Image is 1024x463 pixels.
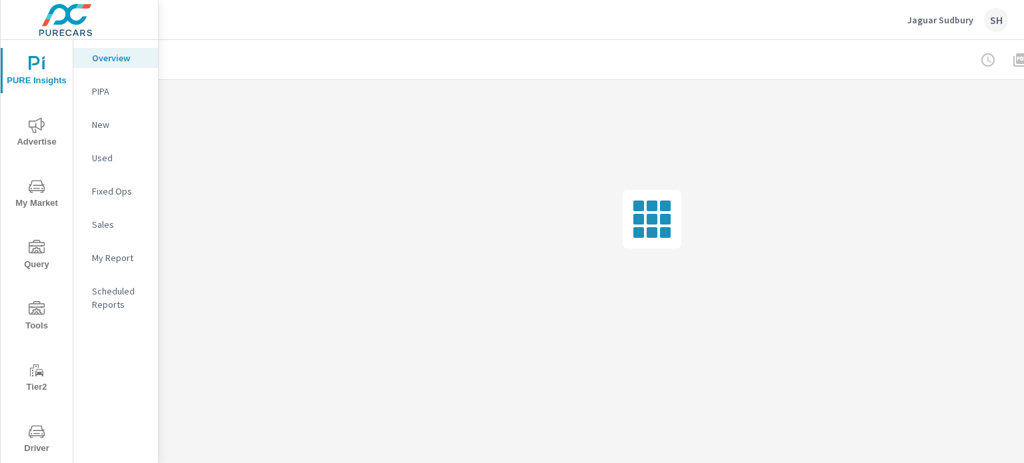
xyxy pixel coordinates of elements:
[92,51,147,65] p: Overview
[92,251,147,264] p: My Report
[5,56,69,89] span: PURE Insights
[73,148,158,168] div: Used
[92,218,147,231] p: Sales
[73,181,158,201] div: Fixed Ops
[92,185,147,198] p: Fixed Ops
[5,117,69,150] span: Advertise
[73,115,158,135] div: New
[92,85,147,98] p: PIPA
[73,281,158,314] div: Scheduled Reports
[92,118,147,131] p: New
[73,48,158,68] div: Overview
[907,14,973,26] p: Jaguar Sudbury
[73,81,158,101] div: PIPA
[5,424,69,456] span: Driver
[73,248,158,268] div: My Report
[984,8,1008,32] div: SH
[92,284,147,311] p: Scheduled Reports
[5,301,69,334] span: Tools
[5,362,69,395] span: Tier2
[92,151,147,165] p: Used
[5,240,69,272] span: Query
[73,215,158,234] div: Sales
[5,179,69,211] span: My Market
